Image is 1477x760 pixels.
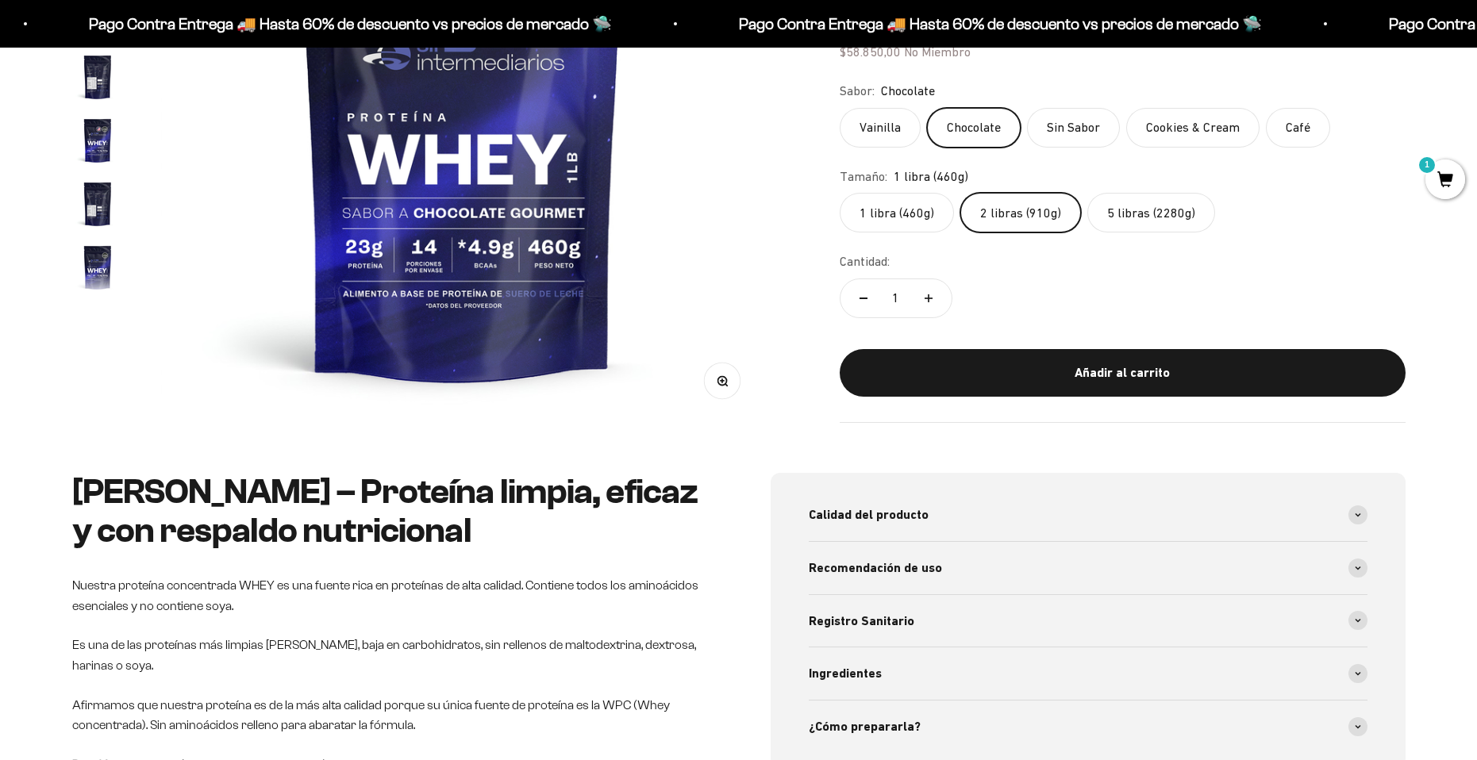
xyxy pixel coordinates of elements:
img: Proteína Whey [72,52,123,102]
span: ¿Cómo prepararla? [809,716,921,737]
summary: ¿Cómo prepararla? [809,701,1367,753]
p: Nuestra proteína concentrada WHEY es una fuente rica en proteínas de alta calidad. Contiene todos... [72,575,707,616]
p: Es una de las proteínas más limpias [PERSON_NAME], baja en carbohidratos, sin rellenos de maltode... [72,635,707,675]
span: Registro Sanitario [809,611,914,631]
summary: Recomendación de uso [809,542,1367,594]
button: Aumentar cantidad [906,279,952,317]
img: Proteína Whey [72,242,123,293]
button: Ir al artículo 6 [72,115,123,171]
span: Ingredientes [809,663,882,684]
a: 1 [1425,172,1465,190]
span: Recomendación de uso [809,558,942,578]
button: Ir al artículo 5 [72,52,123,107]
p: Afirmamos que nuestra proteína es de la más alta calidad porque su única fuente de proteína es la... [72,695,707,735]
span: Chocolate [881,81,935,102]
button: Añadir al carrito [840,348,1406,396]
span: $58.850,00 [840,44,901,58]
p: Pago Contra Entrega 🚚 Hasta 60% de descuento vs precios de mercado 🛸 [45,11,568,36]
h2: [PERSON_NAME] – Proteína limpia, eficaz y con respaldo nutricional [72,473,707,550]
button: Ir al artículo 7 [72,178,123,234]
legend: Tamaño: [840,167,887,187]
summary: Registro Sanitario [809,595,1367,647]
summary: Calidad del producto [809,489,1367,541]
span: 1 libra (460g) [894,167,968,187]
p: Pago Contra Entrega 🚚 Hasta 60% de descuento vs precios de mercado 🛸 [695,11,1218,36]
label: Cantidad: [840,251,890,272]
mark: 1 [1417,155,1437,175]
span: Calidad del producto [809,505,929,525]
button: Ir al artículo 8 [72,242,123,297]
img: Proteína Whey [72,115,123,166]
legend: Sabor: [840,81,875,102]
img: Proteína Whey [72,178,123,229]
button: Reducir cantidad [840,279,887,317]
span: No Miembro [904,44,971,58]
summary: Ingredientes [809,647,1367,700]
div: Añadir al carrito [871,363,1374,383]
